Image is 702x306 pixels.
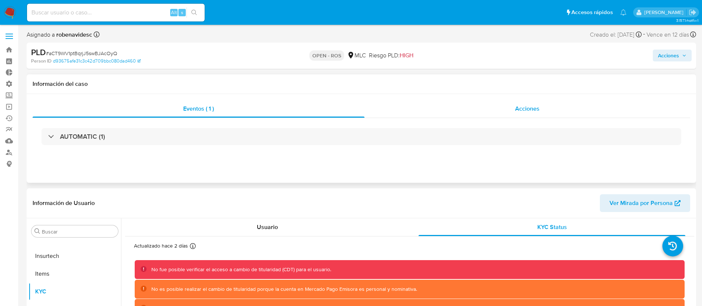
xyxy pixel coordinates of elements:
b: Person ID [31,58,51,64]
a: d93675afe31c3c42d709bbc080dad460 [53,58,141,64]
span: s [181,9,183,16]
span: - [643,30,645,40]
span: Asignado a [27,31,92,39]
div: MLC [347,51,366,60]
span: Accesos rápidos [571,9,613,16]
p: OPEN - ROS [309,50,344,61]
a: Salir [689,9,696,16]
span: KYC Status [537,223,567,231]
p: Actualizado hace 2 días [134,242,188,249]
h1: Información de Usuario [33,199,95,207]
span: Acciones [515,104,540,113]
h3: AUTOMATIC (1) [60,132,105,141]
span: Eventos ( 1 ) [183,104,214,113]
div: Creado el: [DATE] [590,30,642,40]
span: Riesgo PLD: [369,51,413,60]
input: Buscar [42,228,115,235]
span: HIGH [400,51,413,60]
div: AUTOMATIC (1) [41,128,681,145]
button: Items [28,265,121,283]
h1: Información del caso [33,80,690,88]
b: robenavidesc [55,30,92,39]
input: Buscar usuario o caso... [27,8,205,17]
b: PLD [31,46,46,58]
button: Buscar [34,228,40,234]
span: Usuario [257,223,278,231]
button: Ver Mirada por Persona [600,194,690,212]
a: Notificaciones [620,9,627,16]
span: Alt [171,9,177,16]
button: Insurtech [28,247,121,265]
p: rociodaniela.benavidescatalan@mercadolibre.cl [644,9,686,16]
span: Vence en 12 días [646,31,689,39]
span: Acciones [658,50,679,61]
button: Acciones [653,50,692,61]
button: search-icon [187,7,202,18]
span: # aCT9WV1ptBqrjJ5swBJAcOyQ [46,50,117,57]
button: KYC [28,283,121,300]
span: Ver Mirada por Persona [609,194,673,212]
